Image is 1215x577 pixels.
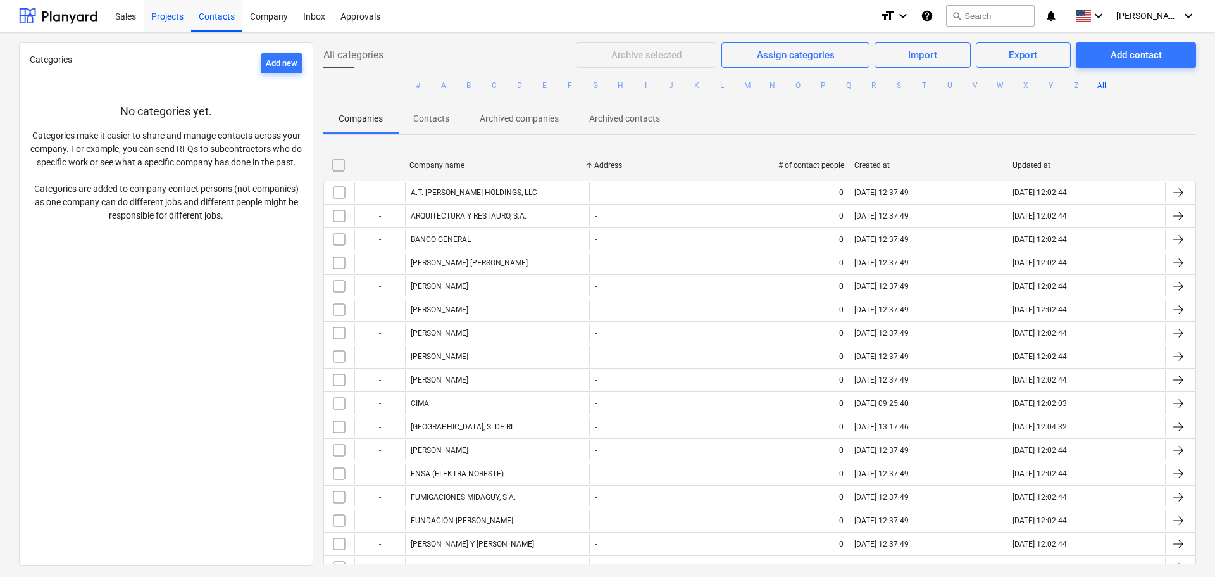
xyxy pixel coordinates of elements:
[839,212,844,220] div: 0
[854,212,909,220] div: [DATE] 12:37:49
[1091,8,1106,23] i: keyboard_arrow_down
[354,464,405,484] div: -
[595,352,597,361] div: -
[1076,42,1196,68] button: Add contact
[461,78,477,93] button: B
[721,42,869,68] button: Assign categories
[411,352,468,361] div: [PERSON_NAME]
[854,329,909,338] div: [DATE] 12:37:49
[1044,78,1059,93] button: Y
[714,78,730,93] button: L
[1012,235,1067,244] div: [DATE] 12:02:44
[411,540,534,548] div: [PERSON_NAME] Y [PERSON_NAME]
[595,376,597,384] div: -
[1012,516,1067,525] div: [DATE] 12:02:44
[854,188,909,197] div: [DATE] 12:37:49
[1116,11,1180,21] span: [PERSON_NAME]
[411,329,468,338] div: [PERSON_NAME]
[537,78,552,93] button: E
[595,305,597,314] div: -
[411,188,537,197] div: A.T. [PERSON_NAME] HOLDINGS, LLC
[563,78,578,93] button: F
[487,78,502,93] button: C
[354,440,405,460] div: -
[875,42,970,68] button: Import
[30,129,302,222] p: Categories make it easier to share and manage contacts across your company. For example, you can ...
[839,188,844,197] div: 0
[411,563,468,572] div: [PERSON_NAME]
[411,446,468,455] div: [PERSON_NAME]
[839,446,844,455] div: 0
[839,469,844,478] div: 0
[411,78,426,93] button: #
[892,78,907,93] button: S
[1012,376,1067,384] div: [DATE] 12:02:44
[854,540,909,548] div: [DATE] 12:37:49
[854,516,909,525] div: [DATE] 12:37:49
[354,417,405,437] div: -
[1152,516,1215,577] iframe: Chat Widget
[790,78,806,93] button: O
[639,78,654,93] button: I
[854,282,909,291] div: [DATE] 12:37:49
[839,305,844,314] div: 0
[480,112,559,125] p: Archived companies
[1012,446,1067,455] div: [DATE] 12:02:44
[413,112,449,125] p: Contacts
[1094,78,1109,93] button: All
[354,206,405,226] div: -
[839,540,844,548] div: 0
[689,78,704,93] button: K
[595,399,597,408] div: -
[595,516,597,525] div: -
[839,235,844,244] div: 0
[30,54,72,65] span: Categories
[1069,78,1084,93] button: Z
[757,47,835,63] div: Assign categories
[261,53,302,73] button: Add new
[839,493,844,502] div: 0
[917,78,932,93] button: T
[411,399,429,408] div: CIMA
[854,161,1002,170] div: Created at
[1012,258,1067,267] div: [DATE] 12:02:44
[854,258,909,267] div: [DATE] 12:37:49
[839,258,844,267] div: 0
[436,78,451,93] button: A
[921,8,933,23] i: Knowledge base
[854,305,909,314] div: [DATE] 12:37:49
[1045,8,1057,23] i: notifications
[968,78,983,93] button: V
[354,253,405,273] div: -
[354,182,405,203] div: -
[839,352,844,361] div: 0
[765,78,780,93] button: N
[30,104,302,119] p: No categories yet.
[1012,422,1067,431] div: [DATE] 12:04:32
[880,8,895,23] i: format_size
[908,47,938,63] div: Import
[354,276,405,296] div: -
[854,422,909,431] div: [DATE] 13:17:46
[411,469,504,478] div: ENSA (ELEKTRA NORESTE)
[1012,212,1067,220] div: [DATE] 12:02:44
[1012,329,1067,338] div: [DATE] 12:02:44
[595,422,597,431] div: -
[895,8,911,23] i: keyboard_arrow_down
[354,487,405,507] div: -
[588,78,603,93] button: G
[993,78,1008,93] button: W
[1012,188,1067,197] div: [DATE] 12:02:44
[411,235,471,244] div: BANCO GENERAL
[595,493,597,502] div: -
[595,469,597,478] div: -
[411,258,528,267] div: [PERSON_NAME] [PERSON_NAME]
[841,78,856,93] button: Q
[664,78,679,93] button: J
[1012,540,1067,548] div: [DATE] 12:02:44
[354,510,405,531] div: -
[512,78,527,93] button: D
[854,376,909,384] div: [DATE] 12:37:49
[952,11,962,21] span: search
